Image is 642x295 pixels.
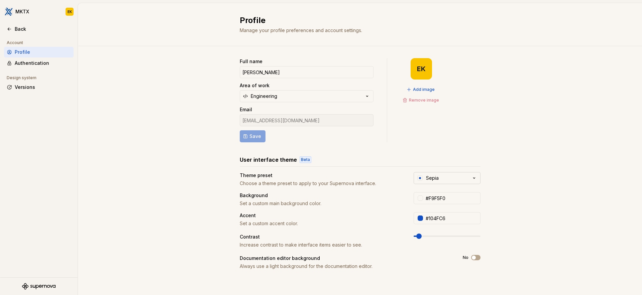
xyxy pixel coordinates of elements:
[4,24,74,34] a: Back
[240,234,402,240] div: Contrast
[240,212,402,219] div: Accent
[68,9,72,14] div: EK
[4,82,74,93] a: Versions
[423,212,480,224] input: #104FC6
[423,192,480,204] input: #FFFFFF
[15,8,29,15] div: MKTX
[1,4,76,19] button: MKTXEK
[251,93,277,100] div: Engineering
[240,220,402,227] div: Set a custom accent color.
[4,74,39,82] div: Design system
[240,58,262,65] label: Full name
[413,87,435,92] span: Add image
[417,66,426,71] div: EK
[240,242,402,248] div: Increase contrast to make interface items easier to see.
[405,85,438,94] button: Add image
[240,263,451,270] div: Always use a light background for the documentation editor.
[15,49,71,55] div: Profile
[5,8,13,16] img: 6599c211-2218-4379-aa47-474b768e6477.png
[15,26,71,32] div: Back
[4,58,74,68] a: Authentication
[240,180,402,187] div: Choose a theme preset to apply to your Supernova interface.
[240,192,402,199] div: Background
[4,39,26,47] div: Account
[15,60,71,66] div: Authentication
[426,175,439,181] div: Sepia
[22,283,56,290] svg: Supernova Logo
[240,255,451,262] div: Documentation editor background
[240,15,472,26] h2: Profile
[240,200,402,207] div: Set a custom main background color.
[240,156,297,164] h3: User interface theme
[300,156,311,163] div: Beta
[240,27,362,33] span: Manage your profile preferences and account settings.
[463,255,468,260] label: No
[414,172,480,184] button: Sepia
[240,172,402,179] div: Theme preset
[240,82,270,89] label: Area of work
[240,106,252,113] label: Email
[4,47,74,57] a: Profile
[15,84,71,91] div: Versions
